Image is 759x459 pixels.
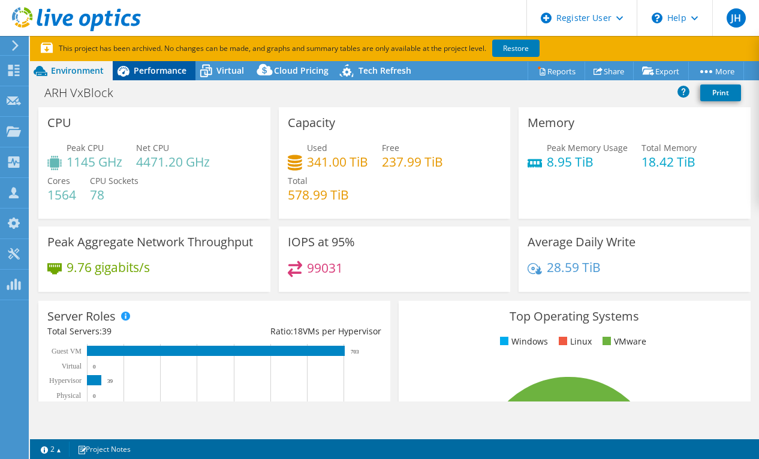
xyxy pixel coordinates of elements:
[408,310,742,323] h3: Top Operating Systems
[633,62,689,80] a: Export
[556,335,592,348] li: Linux
[69,442,139,457] a: Project Notes
[641,155,697,168] h4: 18.42 TiB
[727,8,746,28] span: JH
[382,142,399,153] span: Free
[49,376,82,385] text: Hypervisor
[134,65,186,76] span: Performance
[51,65,104,76] span: Environment
[288,175,308,186] span: Total
[93,364,96,370] text: 0
[688,62,744,80] a: More
[641,142,697,153] span: Total Memory
[528,62,585,80] a: Reports
[547,155,628,168] h4: 8.95 TiB
[47,116,71,129] h3: CPU
[585,62,634,80] a: Share
[528,116,574,129] h3: Memory
[307,261,343,274] h4: 99031
[351,349,359,355] text: 703
[41,42,628,55] p: This project has been archived. No changes can be made, and graphs and summary tables are only av...
[214,325,381,338] div: Ratio: VMs per Hypervisor
[47,235,253,249] h3: Peak Aggregate Network Throughput
[307,142,327,153] span: Used
[382,155,443,168] h4: 237.99 TiB
[47,310,116,323] h3: Server Roles
[492,40,540,57] a: Restore
[47,188,76,201] h4: 1564
[359,65,411,76] span: Tech Refresh
[307,155,368,168] h4: 341.00 TiB
[102,325,112,337] span: 39
[547,261,601,274] h4: 28.59 TiB
[67,261,150,274] h4: 9.76 gigabits/s
[47,175,70,186] span: Cores
[288,116,335,129] h3: Capacity
[274,65,329,76] span: Cloud Pricing
[90,175,138,186] span: CPU Sockets
[107,378,113,384] text: 39
[700,84,741,101] a: Print
[547,142,628,153] span: Peak Memory Usage
[288,188,349,201] h4: 578.99 TiB
[56,391,81,400] text: Physical
[62,362,82,370] text: Virtual
[136,142,169,153] span: Net CPU
[288,235,355,249] h3: IOPS at 95%
[39,86,132,99] h1: ARH VxBlock
[47,325,214,338] div: Total Servers:
[528,235,635,249] h3: Average Daily Write
[90,188,138,201] h4: 78
[216,65,244,76] span: Virtual
[600,335,646,348] li: VMware
[32,442,70,457] a: 2
[652,13,662,23] svg: \n
[52,347,82,355] text: Guest VM
[67,155,122,168] h4: 1145 GHz
[67,142,104,153] span: Peak CPU
[497,335,548,348] li: Windows
[93,393,96,399] text: 0
[293,325,303,337] span: 18
[136,155,210,168] h4: 4471.20 GHz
